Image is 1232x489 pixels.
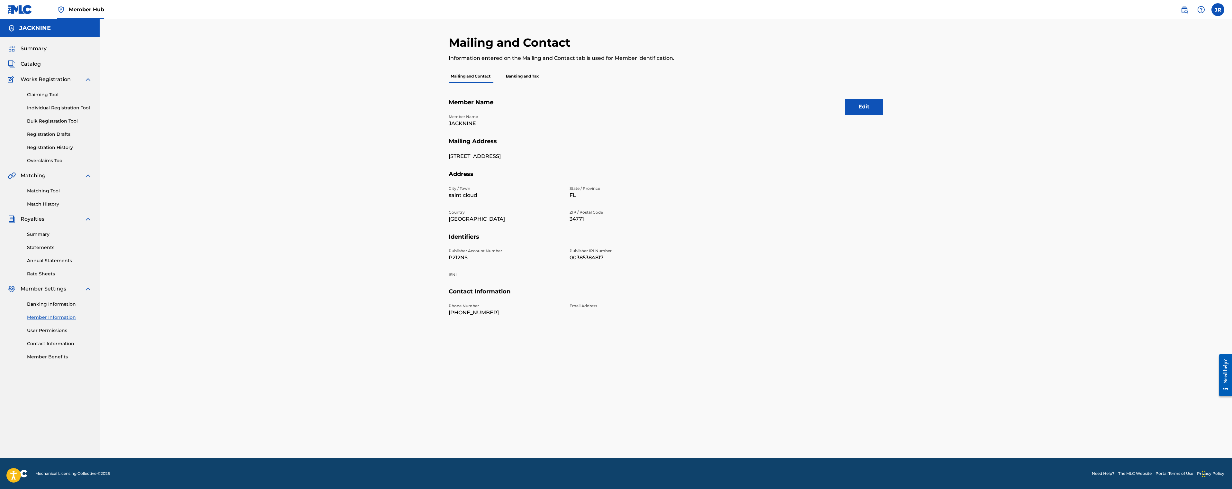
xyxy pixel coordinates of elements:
a: Member Benefits [27,354,92,360]
img: MLC Logo [8,5,32,14]
a: Registration History [27,144,92,151]
h5: Member Name [449,99,883,114]
a: Banking Information [27,301,92,308]
div: Help [1195,3,1208,16]
a: Matching Tool [27,188,92,194]
p: Phone Number [449,303,562,309]
iframe: Chat Widget [1200,458,1232,489]
p: saint cloud [449,191,562,199]
img: search [1181,6,1188,14]
span: Summary [21,45,47,52]
img: Royalties [8,215,15,223]
p: Mailing and Contact [449,69,492,83]
a: SummarySummary [8,45,47,52]
p: Banking and Tax [504,69,541,83]
div: Drag [1202,465,1206,484]
a: Public Search [1178,3,1191,16]
img: Catalog [8,60,15,68]
a: Need Help? [1092,471,1114,476]
a: Match History [27,201,92,208]
p: State / Province [570,186,683,191]
p: Information entered on the Mailing and Contact tab is used for Member identification. [449,54,783,62]
a: Member Information [27,314,92,321]
h5: Address [449,171,883,186]
img: Works Registration [8,76,16,83]
a: Bulk Registration Tool [27,118,92,125]
img: Matching [8,172,16,180]
p: Publisher Account Number [449,248,562,254]
p: [PHONE_NUMBER] [449,309,562,317]
span: Member Settings [21,285,66,293]
img: Summary [8,45,15,52]
a: Contact Information [27,340,92,347]
span: Catalog [21,60,41,68]
span: Royalties [21,215,44,223]
p: Email Address [570,303,683,309]
a: Annual Statements [27,257,92,264]
img: logo [8,470,28,477]
span: Works Registration [21,76,71,83]
a: Rate Sheets [27,271,92,277]
h5: JACKNINE [19,24,51,32]
a: Claiming Tool [27,91,92,98]
p: 00385384817 [570,254,683,262]
p: 34771 [570,215,683,223]
a: Statements [27,244,92,251]
p: [STREET_ADDRESS] [449,152,562,160]
p: ZIP / Postal Code [570,209,683,215]
p: JACKNINE [449,120,562,127]
div: User Menu [1211,3,1224,16]
p: Member Name [449,114,562,120]
img: Accounts [8,24,15,32]
p: FL [570,191,683,199]
img: Top Rightsholder [57,6,65,14]
h5: Identifiers [449,233,883,248]
a: Individual Registration Tool [27,105,92,111]
img: help [1197,6,1205,14]
h5: Contact Information [449,288,883,303]
a: User Permissions [27,327,92,334]
p: P212NS [449,254,562,262]
iframe: Resource Center [1214,349,1232,402]
a: Privacy Policy [1197,471,1224,476]
img: expand [84,215,92,223]
a: Portal Terms of Use [1156,471,1193,476]
h5: Mailing Address [449,138,883,153]
p: ISNI [449,272,562,278]
img: Member Settings [8,285,15,293]
p: Country [449,209,562,215]
h2: Mailing and Contact [449,35,574,50]
a: Overclaims Tool [27,157,92,164]
a: CatalogCatalog [8,60,41,68]
p: Publisher IPI Number [570,248,683,254]
a: Registration Drafts [27,131,92,138]
p: City / Town [449,186,562,191]
img: expand [84,172,92,180]
a: The MLC Website [1118,471,1152,476]
p: [GEOGRAPHIC_DATA] [449,215,562,223]
span: Mechanical Licensing Collective © 2025 [35,471,110,476]
a: Summary [27,231,92,238]
img: expand [84,285,92,293]
button: Edit [845,99,883,115]
span: Matching [21,172,46,180]
span: Member Hub [69,6,104,13]
img: expand [84,76,92,83]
